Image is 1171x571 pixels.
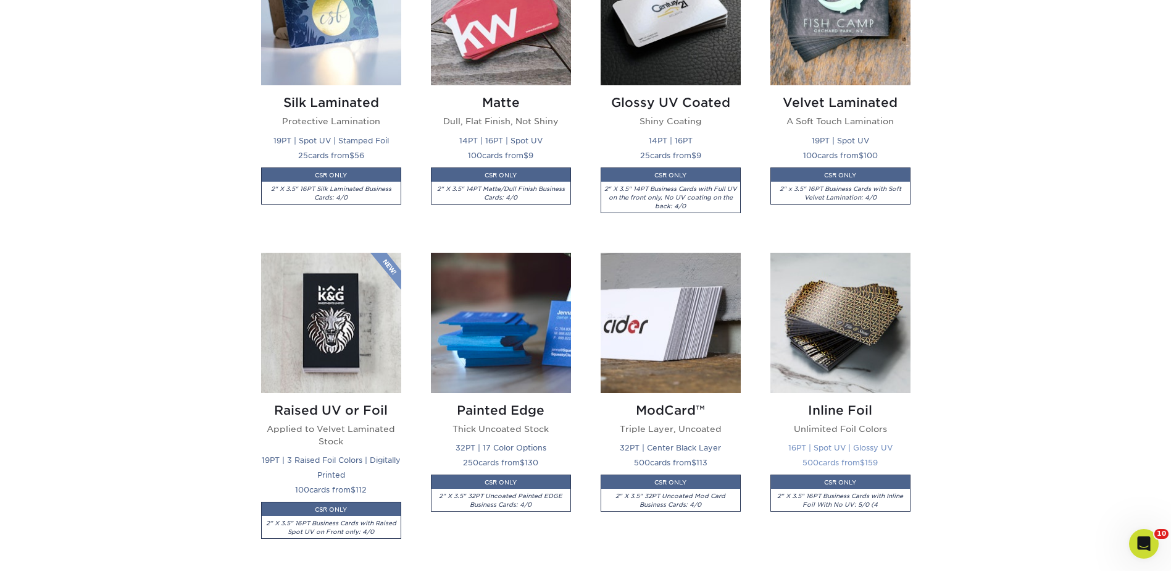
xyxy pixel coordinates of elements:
span: 159 [865,458,878,467]
span: 113 [696,458,707,467]
small: CSR ONLY [485,172,517,179]
h2: Raised UV or Foil [261,403,401,418]
i: 2" X 3.5" 32PT Uncoated Painted EDGE Business Cards: 4/0 [439,493,562,508]
p: Triple Layer, Uncoated [601,423,741,435]
span: 112 [356,485,367,494]
img: ModCard™ Business Cards [601,253,741,393]
span: $ [691,151,696,160]
iframe: Google Customer Reviews [3,533,105,567]
h2: Inline Foil [770,403,911,418]
i: 2" X 3.5" 32PT Uncoated Mod Card Business Cards: 4/0 [615,493,725,508]
p: Thick Uncoated Stock [431,423,571,435]
small: cards from [468,151,533,160]
a: Inline Foil Business Cards Inline Foil Unlimited Foil Colors 16PT | Spot UV | Glossy UV 500cards ... [770,253,911,564]
span: 130 [525,458,538,467]
span: $ [520,458,525,467]
i: 2" X 3.5" 14PT Matte/Dull Finish Business Cards: 4/0 [437,185,565,201]
small: CSR ONLY [315,506,347,513]
small: cards from [463,458,538,467]
h2: Silk Laminated [261,95,401,110]
p: Applied to Velvet Laminated Stock [261,423,401,448]
span: 10 [1154,529,1169,539]
small: 19PT | Spot UV | Stamped Foil [273,136,389,145]
a: Painted Edge Business Cards Painted Edge Thick Uncoated Stock 32PT | 17 Color Options 250cards fr... [431,253,571,564]
span: $ [351,485,356,494]
span: 500 [634,458,650,467]
img: Raised UV or Foil Business Cards [261,253,401,393]
i: 2" X 3.5" 16PT Business Cards with Raised Spot UV on Front only: 4/0 [266,520,396,535]
i: 2" X 3.5" 16PT Silk Laminated Business Cards: 4/0 [271,185,391,201]
small: cards from [298,151,364,160]
p: Shiny Coating [601,115,741,127]
small: cards from [295,485,367,494]
span: 100 [468,151,482,160]
h2: ModCard™ [601,403,741,418]
small: 19PT | Spot UV [812,136,869,145]
small: 14PT | 16PT [649,136,693,145]
span: $ [860,458,865,467]
h2: Painted Edge [431,403,571,418]
span: $ [349,151,354,160]
small: cards from [803,151,878,160]
small: 32PT | 17 Color Options [456,443,546,452]
small: 16PT | Spot UV | Glossy UV [788,443,893,452]
a: Raised UV or Foil Business Cards Raised UV or Foil Applied to Velvet Laminated Stock 19PT | 3 Rai... [261,253,401,564]
small: 19PT | 3 Raised Foil Colors | Digitally Printed [262,455,401,480]
small: CSR ONLY [824,479,856,486]
span: 25 [298,151,308,160]
a: ModCard™ Business Cards ModCard™ Triple Layer, Uncoated 32PT | Center Black Layer 500cards from$1... [601,253,741,564]
small: CSR ONLY [824,172,856,179]
span: 100 [295,485,309,494]
h2: Velvet Laminated [770,95,911,110]
small: CSR ONLY [654,479,686,486]
img: Painted Edge Business Cards [431,253,571,393]
span: 100 [803,151,817,160]
p: A Soft Touch Lamination [770,115,911,127]
small: cards from [640,151,701,160]
i: 2" X 3.5" 14PT Business Cards with Full UV on the front only, No UV coating on the back: 4/0 [604,185,737,209]
span: 25 [640,151,650,160]
span: 9 [696,151,701,160]
h2: Matte [431,95,571,110]
span: 9 [528,151,533,160]
p: Unlimited Foil Colors [770,423,911,435]
span: $ [859,151,864,160]
span: 56 [354,151,364,160]
i: 2" x 3.5" 16PT Business Cards with Soft Velvet Lamination: 4/0 [780,185,901,201]
h2: Glossy UV Coated [601,95,741,110]
small: CSR ONLY [315,172,347,179]
small: CSR ONLY [654,172,686,179]
img: Inline Foil Business Cards [770,253,911,393]
p: Dull, Flat Finish, Not Shiny [431,115,571,127]
span: 250 [463,458,478,467]
p: Protective Lamination [261,115,401,127]
small: CSR ONLY [485,479,517,486]
i: 2" X 3.5" 16PT Business Cards with Inline Foil With No UV: 5/0 (4 [777,493,903,508]
iframe: Intercom live chat [1129,529,1159,559]
small: 14PT | 16PT | Spot UV [459,136,543,145]
small: cards from [802,458,878,467]
small: cards from [634,458,707,467]
span: 100 [864,151,878,160]
span: 500 [802,458,819,467]
small: 32PT | Center Black Layer [620,443,721,452]
span: $ [523,151,528,160]
img: New Product [370,253,401,290]
span: $ [691,458,696,467]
